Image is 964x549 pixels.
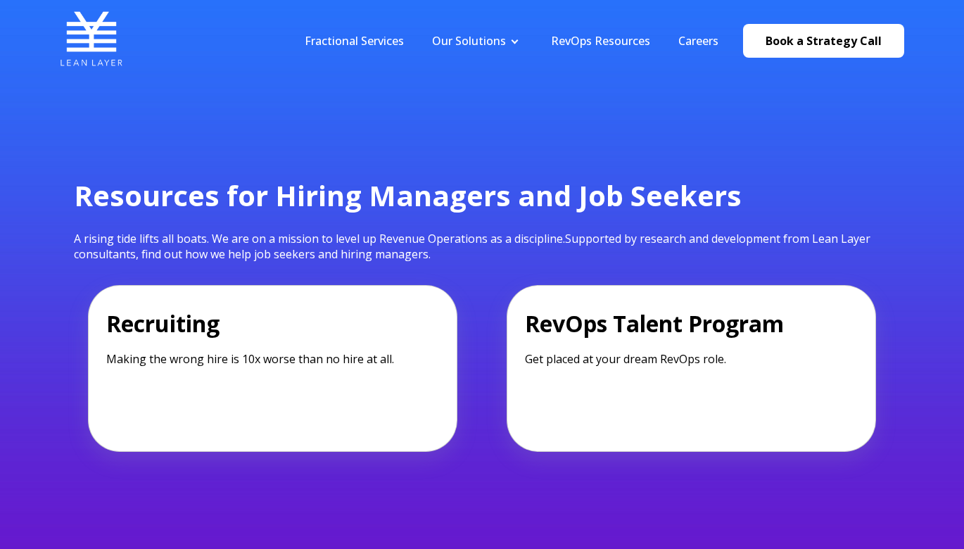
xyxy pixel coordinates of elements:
[106,308,439,340] h2: Recruiting
[432,33,506,49] a: Our Solutions
[305,33,404,49] a: Fractional Services
[525,351,858,367] p: Get placed at your dream RevOps role.
[106,351,439,367] p: Making the wrong hire is 10x worse than no hire at all.
[74,231,565,246] span: A rising tide lifts all boats. We are on a mission to level up Revenue Operations as a discipline.
[60,7,123,70] img: Lean Layer Logo
[291,33,732,49] div: Navigation Menu
[678,33,718,49] a: Careers
[74,176,742,215] span: Resources for Hiring Managers and Job Seekers
[743,24,904,58] a: Book a Strategy Call
[551,33,650,49] a: RevOps Resources
[525,308,858,340] h2: RevOps Talent Program
[74,231,870,262] span: Supported by research and development from Lean Layer consultants, find out how we help job seeke...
